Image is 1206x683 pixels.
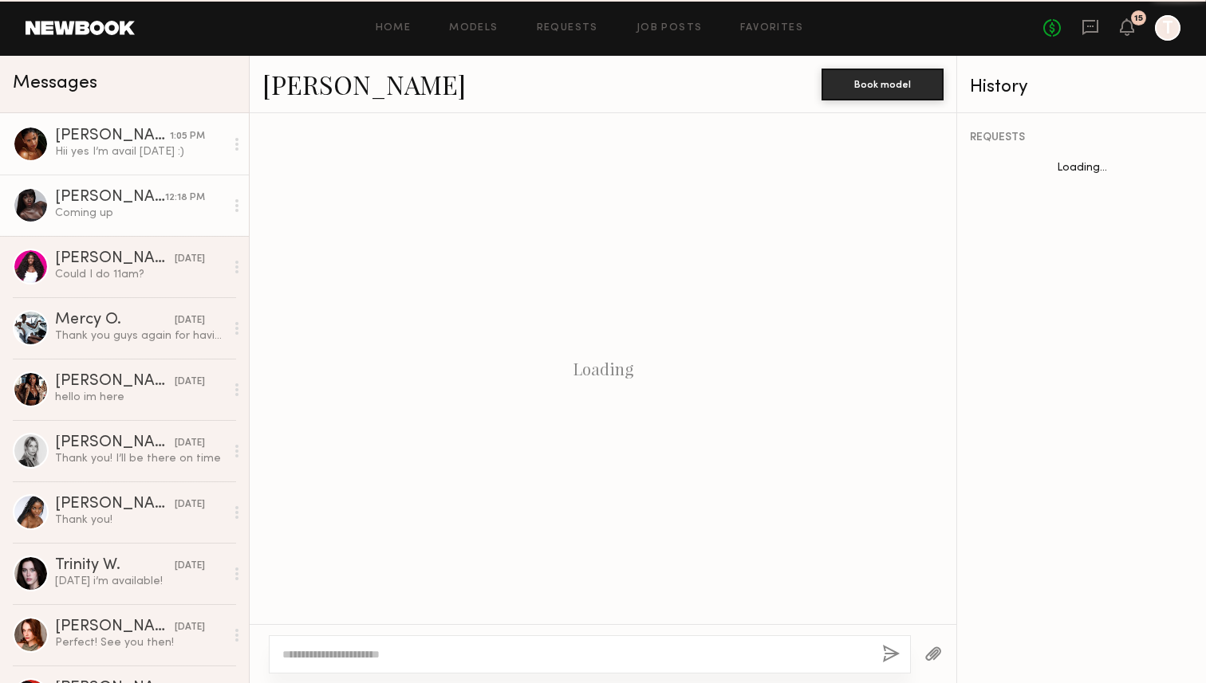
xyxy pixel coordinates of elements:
[55,190,165,206] div: [PERSON_NAME]
[175,497,205,512] div: [DATE]
[55,328,225,343] div: Thank you guys again for having me. 😊🙏🏿
[1155,15,1180,41] a: T
[55,574,225,589] div: [DATE] i’m available!
[55,451,225,466] div: Thank you! I’ll be there on time
[822,77,944,90] a: Book model
[970,78,1193,96] div: History
[55,312,175,328] div: Mercy O.
[537,23,598,33] a: Requests
[55,619,175,635] div: [PERSON_NAME]
[449,23,498,33] a: Models
[175,375,205,390] div: [DATE]
[573,359,633,379] div: Loading
[13,74,97,92] span: Messages
[175,313,205,328] div: [DATE]
[170,129,205,144] div: 1:05 PM
[55,128,170,144] div: [PERSON_NAME]
[55,435,175,451] div: [PERSON_NAME]
[175,436,205,451] div: [DATE]
[636,23,703,33] a: Job Posts
[376,23,412,33] a: Home
[262,67,466,101] a: [PERSON_NAME]
[55,206,225,221] div: Coming up
[740,23,803,33] a: Favorites
[175,252,205,267] div: [DATE]
[822,69,944,100] button: Book model
[175,620,205,635] div: [DATE]
[1134,14,1143,23] div: 15
[55,267,225,282] div: Could I do 11am?
[55,558,175,574] div: Trinity W.
[175,559,205,574] div: [DATE]
[165,190,205,206] div: 12:18 PM
[55,144,225,159] div: Hii yes I’m avail [DATE] :)
[55,512,225,528] div: Thank you!
[55,251,175,267] div: [PERSON_NAME]
[55,635,225,650] div: Perfect! See you then!
[55,374,175,390] div: [PERSON_NAME]
[970,132,1193,143] div: REQUESTS
[55,497,175,512] div: [PERSON_NAME]
[55,390,225,405] div: hello im here
[957,163,1206,174] div: Loading...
